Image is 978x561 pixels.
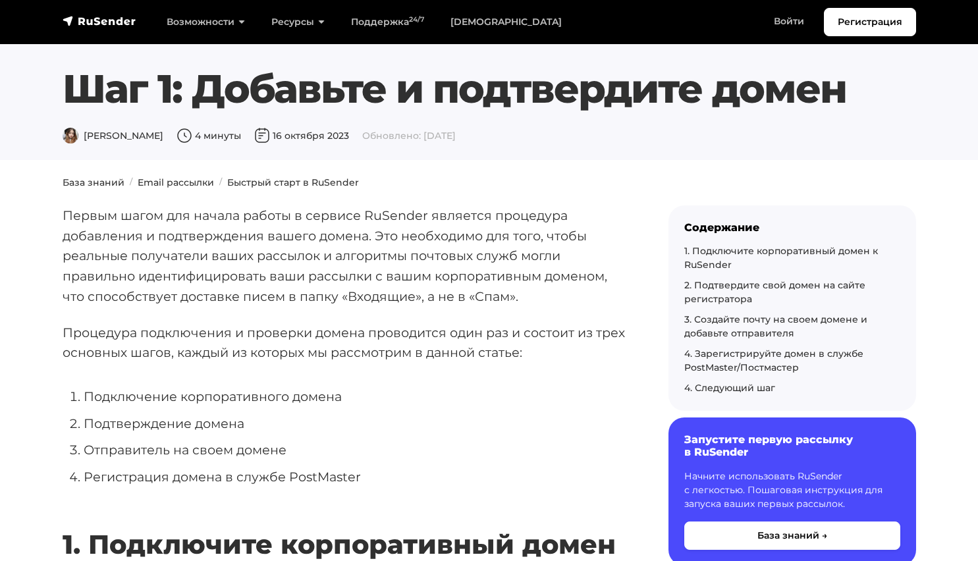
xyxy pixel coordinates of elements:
sup: 24/7 [409,15,424,24]
a: Ресурсы [258,9,338,36]
a: [DEMOGRAPHIC_DATA] [437,9,575,36]
img: RuSender [63,14,136,28]
span: 16 октября 2023 [254,130,349,142]
li: Подключение корпоративного домена [84,387,626,407]
img: Дата публикации [254,128,270,144]
a: Возможности [153,9,258,36]
a: Регистрация [824,8,916,36]
span: [PERSON_NAME] [63,130,163,142]
span: 4 минуты [177,130,241,142]
li: Отправитель на своем домене [84,440,626,460]
a: 4. Зарегистрируйте домен в службе PostMaster/Постмастер [684,348,863,373]
a: Email рассылки [138,176,214,188]
p: Первым шагом для начала работы в сервисе RuSender является процедура добавления и подтверждения в... [63,205,626,307]
button: База знаний → [684,521,900,550]
h1: Шаг 1: Добавьте и подтвердите домен [63,65,916,113]
a: Войти [761,8,817,35]
p: Процедура подключения и проверки домена проводится один раз и состоит из трех основных шагов, каж... [63,323,626,363]
div: Содержание [684,221,900,234]
li: Подтверждение домена [84,414,626,434]
a: База знаний [63,176,124,188]
a: 3. Создайте почту на своем домене и добавьте отправителя [684,313,867,339]
li: Регистрация домена в службе PostMaster [84,467,626,487]
a: Быстрый старт в RuSender [227,176,359,188]
img: Время чтения [177,128,192,144]
nav: breadcrumb [55,176,924,190]
a: 1. Подключите корпоративный домен к RuSender [684,245,878,271]
span: Обновлено: [DATE] [362,130,456,142]
a: 4. Следующий шаг [684,382,775,394]
h6: Запустите первую рассылку в RuSender [684,433,900,458]
a: 2. Подтвердите свой домен на сайте регистратора [684,279,865,305]
a: Поддержка24/7 [338,9,437,36]
p: Начните использовать RuSender с легкостью. Пошаговая инструкция для запуска ваших первых рассылок. [684,469,900,511]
